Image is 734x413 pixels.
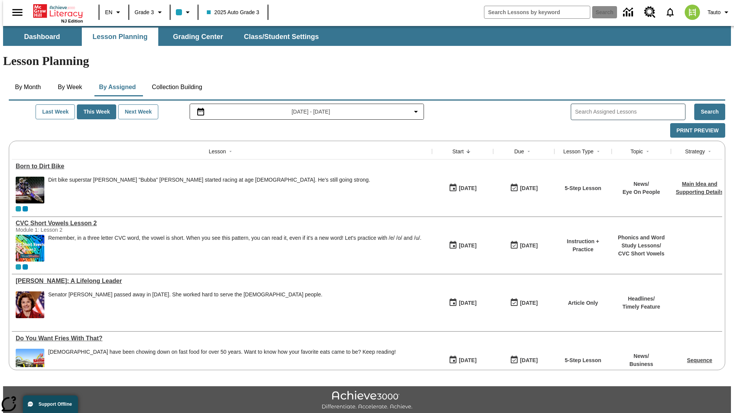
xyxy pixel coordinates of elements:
[160,28,236,46] button: Grading Center
[520,298,538,308] div: [DATE]
[48,177,370,203] div: Dirt bike superstar James "Bubba" Stewart started racing at age 4. He's still going strong.
[520,184,538,193] div: [DATE]
[670,123,725,138] button: Print Preview
[16,335,428,342] a: Do You Want Fries With That?, Lessons
[322,391,412,410] img: Achieve3000 Differentiate Accelerate Achieve
[484,6,590,18] input: search field
[33,3,83,19] a: Home
[3,54,731,68] h1: Lesson Planning
[568,299,598,307] p: Article Only
[16,278,428,285] a: Dianne Feinstein: A Lifelong Leader, Lessons
[705,147,714,156] button: Sort
[82,28,158,46] button: Lesson Planning
[705,5,734,19] button: Profile/Settings
[23,264,28,270] div: OL 2025 Auto Grade 4
[446,353,479,367] button: 09/16/25: First time the lesson was available
[105,8,112,16] span: EN
[9,78,47,96] button: By Month
[16,177,44,203] img: Motocross racer James Stewart flies through the air on his dirt bike.
[16,291,44,318] img: Senator Dianne Feinstein of California smiles with the U.S. flag behind her.
[33,3,83,23] div: Home
[48,177,370,183] div: Dirt bike superstar [PERSON_NAME] "Bubba" [PERSON_NAME] started racing at age [DEMOGRAPHIC_DATA]....
[146,78,208,96] button: Collection Building
[23,206,28,211] div: OL 2025 Auto Grade 4
[48,291,322,298] div: Senator [PERSON_NAME] passed away in [DATE]. She worked hard to serve the [DEMOGRAPHIC_DATA] people.
[207,8,260,16] span: 2025 Auto Grade 3
[685,5,700,20] img: avatar image
[520,356,538,365] div: [DATE]
[680,2,705,22] button: Select a new avatar
[565,184,601,192] p: 5-Step Lesson
[61,19,83,23] span: NJ Edition
[209,148,226,155] div: Lesson
[685,148,705,155] div: Strategy
[16,220,428,227] a: CVC Short Vowels Lesson 2, Lessons
[16,206,21,211] div: Current Class
[102,5,126,19] button: Language: EN, Select a language
[524,147,533,156] button: Sort
[238,28,325,46] button: Class/Student Settings
[687,357,712,363] a: Sequence
[464,147,473,156] button: Sort
[694,104,725,120] button: Search
[452,148,464,155] div: Start
[48,235,421,262] div: Remember, in a three letter CVC word, the vowel is short. When you see this pattern, you can read...
[446,296,479,310] button: 09/16/25: First time the lesson was available
[39,402,72,407] span: Support Offline
[77,104,116,119] button: This Week
[575,106,685,117] input: Search Assigned Lessons
[622,303,660,311] p: Timely Feature
[16,278,428,285] div: Dianne Feinstein: A Lifelong Leader
[446,181,479,195] button: 09/16/25: First time the lesson was available
[676,181,723,195] a: Main Idea and Supporting Details
[630,148,643,155] div: Topic
[173,5,195,19] button: Class color is light blue. Change class color
[558,237,608,254] p: Instruction + Practice
[708,8,721,16] span: Tauto
[514,148,524,155] div: Due
[660,2,680,22] a: Notifications
[3,28,326,46] div: SubNavbar
[16,264,21,270] div: Current Class
[16,349,44,376] img: One of the first McDonald's stores, with the iconic red sign and golden arches.
[629,352,653,360] p: News /
[6,1,29,24] button: Open side menu
[16,235,44,262] img: CVC Short Vowels Lesson 2.
[622,188,660,196] p: Eye On People
[622,180,660,188] p: News /
[619,2,640,23] a: Data Center
[16,335,428,342] div: Do You Want Fries With That?
[629,360,653,368] p: Business
[23,395,78,413] button: Support Offline
[507,296,540,310] button: 09/16/25: Last day the lesson can be accessed
[563,148,593,155] div: Lesson Type
[4,28,80,46] button: Dashboard
[16,220,428,227] div: CVC Short Vowels Lesson 2
[292,108,330,116] span: [DATE] - [DATE]
[16,163,428,170] div: Born to Dirt Bike
[135,8,154,16] span: Grade 3
[411,107,421,116] svg: Collapse Date Range Filter
[507,181,540,195] button: 09/16/25: Last day the lesson can be accessed
[622,295,660,303] p: Headlines /
[459,241,476,250] div: [DATE]
[507,238,540,253] button: 09/16/25: Last day the lesson can be accessed
[594,147,603,156] button: Sort
[507,353,540,367] button: 09/16/25: Last day the lesson can be accessed
[118,104,158,119] button: Next Week
[36,104,75,119] button: Last Week
[520,241,538,250] div: [DATE]
[51,78,89,96] button: By Week
[48,349,396,376] div: Americans have been chowing down on fast food for over 50 years. Want to know how your favorite e...
[565,356,601,364] p: 5-Step Lesson
[459,356,476,365] div: [DATE]
[615,234,667,250] p: Phonics and Word Study Lessons /
[48,291,322,318] div: Senator Dianne Feinstein passed away in September 2023. She worked hard to serve the American peo...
